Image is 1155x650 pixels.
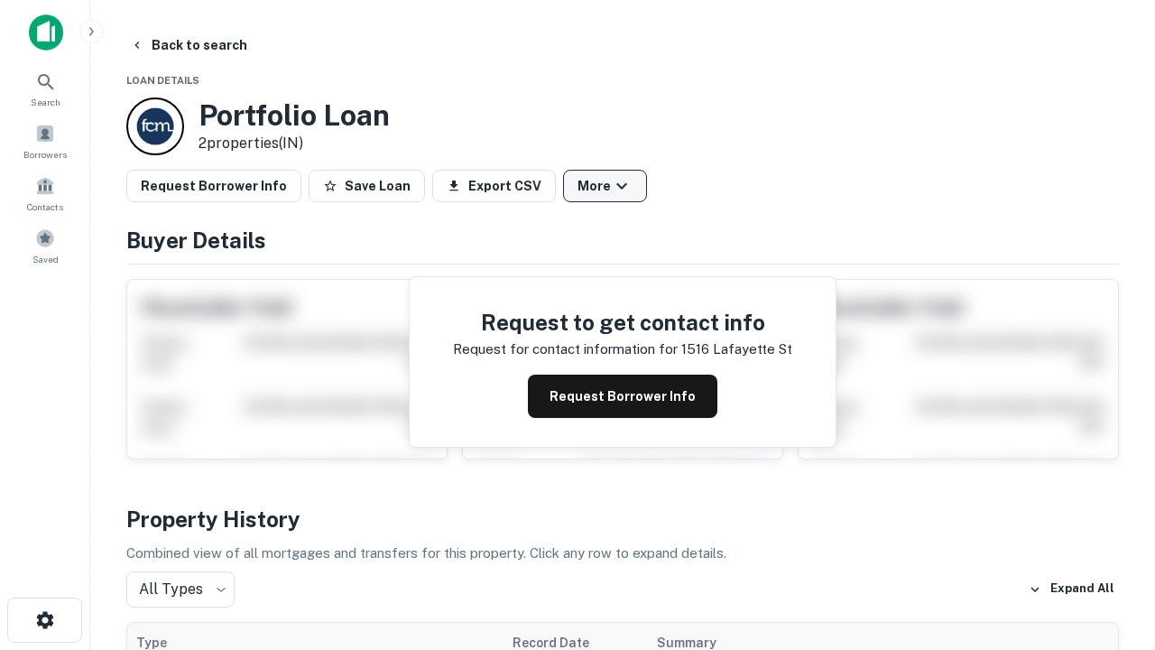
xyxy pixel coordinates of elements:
span: Search [31,95,60,109]
p: 1516 lafayette st [681,339,792,360]
h3: Portfolio Loan [199,98,390,133]
img: capitalize-icon.png [29,14,63,51]
a: Contacts [5,169,85,218]
h4: Buyer Details [126,224,1119,256]
span: Loan Details [126,75,199,86]
p: 2 properties (IN) [199,133,390,154]
div: All Types [126,571,235,608]
button: Expand All [1024,576,1119,603]
span: Saved [32,252,59,266]
span: Contacts [27,200,63,214]
button: More [563,170,647,202]
button: Export CSV [432,170,556,202]
a: Saved [5,221,85,270]
h4: Request to get contact info [453,306,792,339]
button: Save Loan [309,170,425,202]
p: Combined view of all mortgages and transfers for this property. Click any row to expand details. [126,543,1119,564]
p: Request for contact information for [453,339,678,360]
button: Back to search [123,29,254,61]
a: Search [5,64,85,113]
h4: Property History [126,503,1119,535]
iframe: Chat Widget [1065,448,1155,534]
a: Borrowers [5,116,85,165]
span: Borrowers [23,147,67,162]
button: Request Borrower Info [528,375,717,418]
button: Request Borrower Info [126,170,301,202]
